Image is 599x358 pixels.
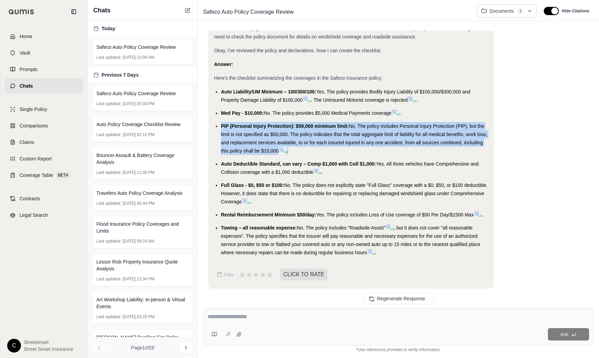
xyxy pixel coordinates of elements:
[123,238,154,244] span: [DATE] 09:24 AM
[123,201,154,206] span: [DATE] 05:44 PM
[123,170,154,175] span: [DATE] 11:05 PM
[4,208,83,223] a: Legal Search
[102,25,115,32] span: Today
[221,212,316,217] span: Rental Reimbursement Minimum $50/day:
[123,101,154,107] span: [DATE] 05:34 PM
[221,89,470,103] span: Yes. The policy provides Bodily Injury Liability of $100,000/$300,000 and Property Damage Liabili...
[96,296,189,310] span: Art Workshop Liability: In-person & Virtual Events
[4,135,83,150] a: Claims
[490,8,514,14] span: Documents
[214,268,236,281] button: Copy
[221,182,488,204] span: No. The policy does not explicitly state "Full Glass" coverage with a $0, $50, or $100 deductible...
[4,168,83,183] a: Coverage TableBETA
[214,48,381,53] span: Okay, I've reviewed the policy and declarations. Now I can create the checklist.
[20,122,48,129] span: Comparisons
[131,344,154,351] span: Page 1 of 29
[184,6,192,14] button: New Chat
[68,6,79,17] button: Collapse sidebar
[7,339,21,353] div: C
[96,44,176,51] span: Safeco Auto Policy Coverage Review
[123,55,154,60] span: [DATE] 10:04 AM
[123,132,154,137] span: [DATE] 02:12 PM
[96,334,189,348] span: [PERSON_NAME] Dwelling Fire Policy Coverage Review
[287,148,288,154] span: .
[221,182,284,188] span: Full Glass - $0, $50 or $100:
[297,225,385,231] span: No. The policy includes "Roadside Assist"
[311,97,408,103] span: . The Uninsured Motorist coverage is rejected
[24,339,73,346] span: Streetsmart
[4,62,83,77] a: Prompts
[221,110,264,116] span: Med Pay - $10,000:
[4,29,83,44] a: Home
[214,26,262,31] span: The declarations page
[4,118,83,133] a: Comparisons
[20,106,47,113] span: Single Policy
[96,121,180,128] span: Auto Policy Coverage Checklist Review
[4,78,83,93] a: Chats
[363,293,434,304] button: Regenerate Response
[96,152,189,166] span: Bouncer Assault & Battery Coverage Analysis
[4,45,83,60] a: Vault
[221,123,349,129] span: PIP (Personal Injury Protection): $50,000 minimum limit:
[96,221,189,234] span: Flood Insurance Policy Coverages and Limits
[221,161,376,167] span: Auto Deductible Standard, can vary – Comp $1,000 with Coll $1,000:
[96,190,183,197] span: Travelers Auto Policy Coverage Analysis
[4,191,83,206] a: Contracts
[20,212,48,219] span: Legal Search
[517,8,525,14] span: 1
[123,276,154,282] span: [DATE] 12:34 PM
[221,123,487,154] span: No. The policy includes Personal Injury Protection (PIP), but the limit is not specified as $50,0...
[20,195,40,202] span: Contracts
[96,201,121,206] span: Last updated:
[214,61,233,67] strong: Answer:
[221,225,480,255] span: , but it does not cover "all reasonable expenses". The policy specifies that the insurer will pay...
[20,49,30,56] span: Vault
[221,225,297,231] span: Towing – all reasonable expense:
[56,172,70,179] span: BETA
[548,328,589,340] button: Ask
[200,7,296,18] span: Safeco Auto Policy Coverage Review
[377,296,425,301] span: Regenerate Response
[400,110,401,116] span: .
[96,90,176,97] span: Safeco Auto Policy Coverage Review
[102,71,139,78] span: Previous 7 Days
[20,66,37,73] span: Prompts
[96,132,121,137] span: Last updated:
[4,102,83,117] a: Single Policy
[221,161,479,175] span: Yes. All three vehicles have Comprehensive and Collision coverage with a $1,000 deductible
[123,314,154,320] span: [DATE] 03:25 PM
[96,170,121,175] span: Last updated:
[20,139,34,146] span: Claims
[96,101,121,107] span: Last updated:
[20,33,32,40] span: Home
[93,5,110,15] span: Chats
[316,212,474,217] span: Yes. The policy includes Loss of Use coverage of $50 Per Day/$1500 Max
[224,272,233,277] span: Copy
[375,250,377,255] span: .
[416,97,417,103] span: .
[4,151,83,166] a: Custom Report
[280,269,328,280] span: CLICK TO RATE
[482,212,483,217] span: .
[9,9,34,14] img: Qumis Logo
[200,7,471,18] div: Edit Title
[321,169,323,175] span: .
[96,314,121,320] span: Last updated:
[214,26,477,40] span: shows "Roadside Assist" for all three vehicles. However, it doesn't specify "Full Glass" coverage...
[264,110,392,116] span: No. The policy provides $5,000 Medical Payments coverage
[96,238,121,244] span: Last updated:
[96,55,121,60] span: Last updated:
[20,82,33,89] span: Chats
[221,89,316,94] span: Auto Liability/UM Minimum – 100/300/100:
[24,346,73,353] span: Street Smart Insurance
[250,199,251,204] span: .
[562,8,589,14] span: Hide Citations
[96,258,189,272] span: Lessor Risk Property Insurance Quote Analysis
[477,4,537,18] button: Documents1
[20,155,52,162] span: Custom Report
[96,276,121,282] span: Last updated:
[20,172,53,179] span: Coverage Table
[560,332,568,337] span: Ask
[214,75,383,81] span: Here's the checklist summarizing the coverages in the Safeco Insurance policy:
[203,346,594,353] div: *Use references provided to verify information.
